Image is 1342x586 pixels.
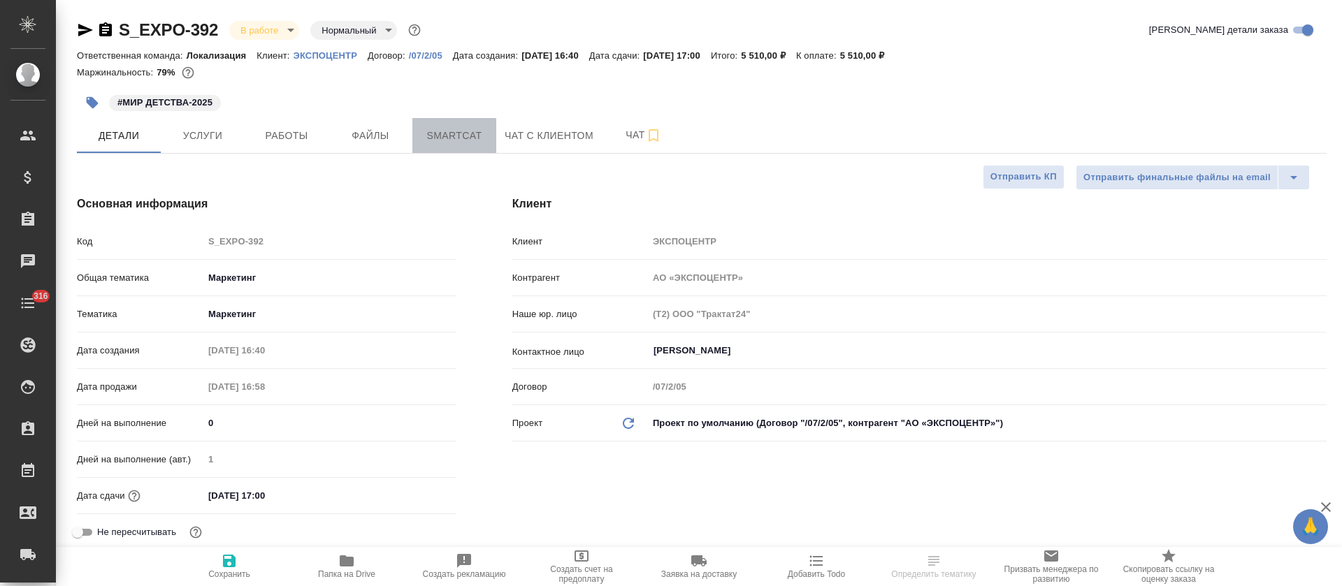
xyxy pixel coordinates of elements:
[77,416,203,430] p: Дней на выполнение
[77,489,125,503] p: Дата сдачи
[318,569,375,579] span: Папка на Drive
[203,376,326,397] input: Пустое поле
[3,286,52,321] a: 316
[405,21,424,39] button: Доп статусы указывают на важность/срочность заказа
[523,547,640,586] button: Создать счет на предоплату
[648,231,1327,251] input: Пустое поле
[648,376,1327,397] input: Пустое поле
[1319,349,1322,352] button: Open
[203,302,456,326] div: Маркетинг
[1149,23,1288,37] span: [PERSON_NAME] детали заказа
[788,569,845,579] span: Добавить Todo
[203,231,456,251] input: Пустое поле
[203,485,326,506] input: ✎ Введи что-нибудь
[77,67,157,78] p: Маржинальность:
[983,165,1065,189] button: Отправить КП
[337,127,404,145] span: Файлы
[77,453,203,467] p: Дней на выполнение (авт.)
[512,345,648,359] p: Контактное лицо
[1001,564,1102,584] span: Призвать менеджера по развитию
[157,67,178,78] p: 79%
[531,564,632,584] span: Создать счет на предоплату
[505,127,593,145] span: Чат с клиентом
[294,50,368,61] p: ЭКСПОЦЕНТР
[840,50,895,61] p: 5 510,00 ₽
[1118,564,1219,584] span: Скопировать ссылку на оценку заказа
[1293,509,1328,544] button: 🙏
[640,547,758,586] button: Заявка на доставку
[645,127,662,144] svg: Подписаться
[85,127,152,145] span: Детали
[648,411,1327,435] div: Проект по умолчанию (Договор "/07/2/05", контрагент "АО «ЭКСПОЦЕНТР»")
[453,50,521,61] p: Дата создания:
[317,24,380,36] button: Нормальный
[409,49,453,61] a: /07/2/05
[253,127,320,145] span: Работы
[711,50,741,61] p: Итого:
[77,271,203,285] p: Общая тематика
[203,449,456,469] input: Пустое поле
[409,50,453,61] p: /07/2/05
[1083,170,1271,186] span: Отправить финальные файлы на email
[875,547,993,586] button: Определить тематику
[77,307,203,321] p: Тематика
[796,50,840,61] p: К оплате:
[229,21,299,40] div: В работе
[990,169,1057,185] span: Отправить КП
[1110,547,1227,586] button: Скопировать ссылку на оценку заказа
[208,569,250,579] span: Сохранить
[423,569,506,579] span: Создать рекламацию
[236,24,282,36] button: В работе
[758,547,875,586] button: Добавить Todo
[171,547,288,586] button: Сохранить
[648,304,1327,324] input: Пустое поле
[310,21,397,40] div: В работе
[1076,165,1278,190] button: Отправить финальные файлы на email
[77,196,456,212] h4: Основная информация
[187,50,257,61] p: Локализация
[610,126,677,144] span: Чат
[521,50,589,61] p: [DATE] 16:40
[643,50,711,61] p: [DATE] 17:00
[77,344,203,358] p: Дата создания
[589,50,643,61] p: Дата сдачи:
[179,64,197,82] button: 972.00 RUB;
[77,380,203,394] p: Дата продажи
[891,569,976,579] span: Определить тематику
[741,50,796,61] p: 5 510,00 ₽
[203,340,326,360] input: Пустое поле
[117,96,212,110] p: #МИР ДЕТСТВА-2025
[77,50,187,61] p: Ответственная команда:
[1299,512,1322,541] span: 🙏
[512,307,648,321] p: Наше юр. лицо
[77,235,203,249] p: Код
[169,127,236,145] span: Услуги
[1076,165,1310,190] div: split button
[512,271,648,285] p: Контрагент
[512,196,1327,212] h4: Клиент
[125,487,143,505] button: Если добавить услуги и заполнить их объемом, то дата рассчитается автоматически
[97,525,176,539] span: Не пересчитывать
[77,87,108,118] button: Добавить тэг
[421,127,488,145] span: Smartcat
[203,266,456,290] div: Маркетинг
[993,547,1110,586] button: Призвать менеджера по развитию
[108,96,222,108] span: МИР ДЕТСТВА-2025
[512,380,648,394] p: Договор
[203,413,456,433] input: ✎ Введи что-нибудь
[661,569,737,579] span: Заявка на доставку
[187,523,205,541] button: Включи, если не хочешь, чтобы указанная дата сдачи изменилась после переставления заказа в 'Подтв...
[368,50,409,61] p: Договор:
[25,289,57,303] span: 316
[97,22,114,38] button: Скопировать ссылку
[119,20,218,39] a: S_EXPO-392
[512,235,648,249] p: Клиент
[288,547,405,586] button: Папка на Drive
[77,22,94,38] button: Скопировать ссылку для ЯМессенджера
[294,49,368,61] a: ЭКСПОЦЕНТР
[405,547,523,586] button: Создать рекламацию
[257,50,293,61] p: Клиент:
[648,268,1327,288] input: Пустое поле
[512,416,543,430] p: Проект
